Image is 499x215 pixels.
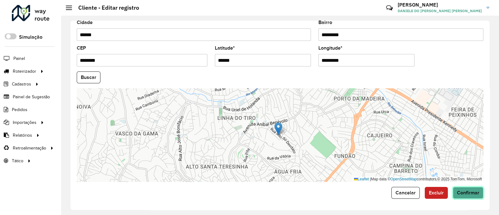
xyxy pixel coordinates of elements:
span: Roteirizador [13,68,36,75]
button: Cancelar [391,187,420,199]
button: Excluir [425,187,448,199]
span: Excluir [429,190,444,195]
a: Contato Rápido [383,1,396,15]
img: Marker [274,122,282,135]
span: | [370,177,371,181]
span: Importações [13,119,36,126]
span: Painel de Sugestão [13,94,50,100]
span: Relatórios [13,132,32,139]
span: DANIELE DO [PERSON_NAME] [PERSON_NAME] [398,8,482,14]
span: Painel [13,55,25,62]
a: OpenStreetMap [390,177,417,181]
div: Map data © contributors,© 2025 TomTom, Microsoft [352,177,483,182]
span: Pedidos [12,106,27,113]
span: Confirmar [457,190,479,195]
button: Confirmar [453,187,483,199]
span: Cadastros [12,81,31,87]
label: Latitude [215,44,235,52]
a: Leaflet [354,177,369,181]
span: Retroalimentação [13,145,46,151]
label: Cidade [77,19,93,26]
label: Bairro [318,19,332,26]
span: Cancelar [395,190,416,195]
label: CEP [77,44,86,52]
label: Longitude [318,44,342,52]
span: Tático [12,158,23,164]
h3: [PERSON_NAME] [398,2,482,8]
label: Simulação [19,33,42,41]
button: Buscar [77,71,100,83]
h2: Cliente - Editar registro [72,4,139,11]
